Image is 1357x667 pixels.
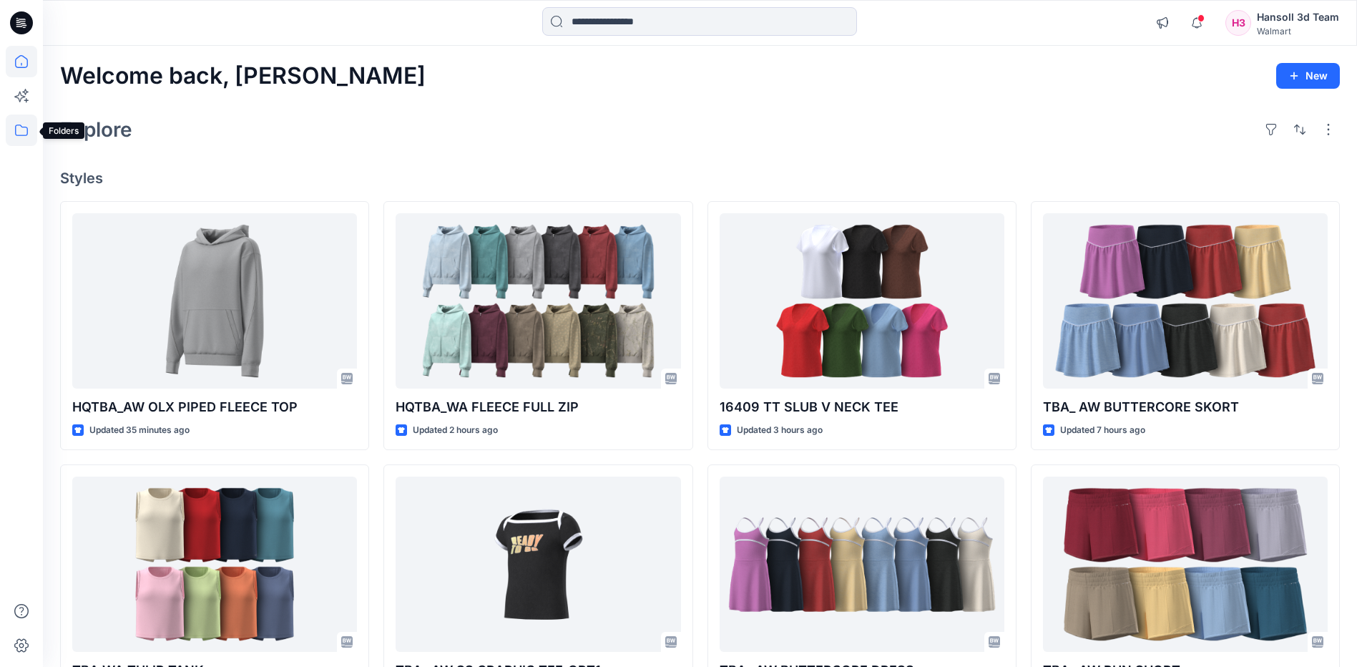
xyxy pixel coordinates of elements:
[1257,26,1339,36] div: Walmart
[72,213,357,389] a: HQTBA_AW OLX PIPED FLEECE TOP
[1043,397,1328,417] p: TBA_ AW BUTTERCORE SKORT
[60,170,1340,187] h4: Styles
[396,397,680,417] p: HQTBA_WA FLEECE FULL ZIP
[1276,63,1340,89] button: New
[60,63,426,89] h2: Welcome back, [PERSON_NAME]
[72,397,357,417] p: HQTBA_AW OLX PIPED FLEECE TOP
[60,118,132,141] h2: Explore
[720,477,1004,652] a: TBA_ AW BUTTERCORE DRESS
[89,423,190,438] p: Updated 35 minutes ago
[396,213,680,389] a: HQTBA_WA FLEECE FULL ZIP
[1043,213,1328,389] a: TBA_ AW BUTTERCORE SKORT
[1257,9,1339,26] div: Hansoll 3d Team
[720,397,1004,417] p: 16409 TT SLUB V NECK TEE
[1043,477,1328,652] a: TBA_ AW RUN SHORT
[396,477,680,652] a: TBA_ AW SS GRAPHIC TEE_OPT1
[72,477,357,652] a: TBA WA TULIP TANK
[737,423,823,438] p: Updated 3 hours ago
[1225,10,1251,36] div: H3
[1060,423,1145,438] p: Updated 7 hours ago
[413,423,498,438] p: Updated 2 hours ago
[720,213,1004,389] a: 16409 TT SLUB V NECK TEE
